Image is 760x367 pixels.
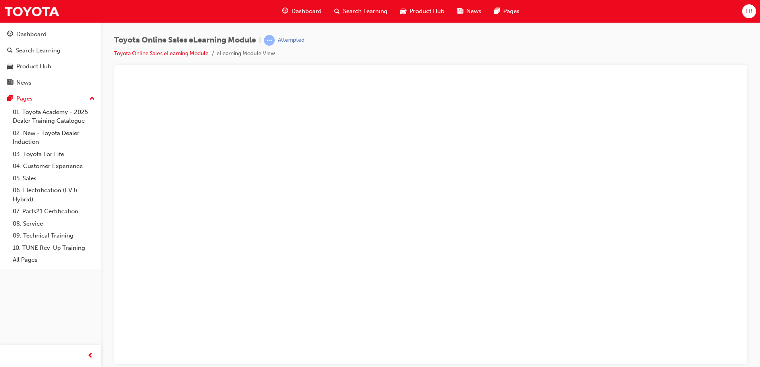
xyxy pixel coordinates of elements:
span: Toyota Online Sales eLearning Module [114,36,256,45]
a: Search Learning [3,43,98,58]
a: Toyota Online Sales eLearning Module [114,50,209,57]
a: Product Hub [3,59,98,74]
span: pages-icon [7,95,13,102]
a: 01. Toyota Academy - 2025 Dealer Training Catalogue [10,106,98,127]
a: 08. Service [10,218,98,230]
button: Pages [3,91,98,106]
div: News [16,78,31,87]
span: car-icon [7,63,13,70]
a: 03. Toyota For Life [10,148,98,160]
a: 05. Sales [10,172,98,185]
a: 10. TUNE Rev-Up Training [10,242,98,254]
span: news-icon [7,79,13,87]
span: guage-icon [282,6,288,16]
button: EB [742,4,756,18]
span: News [466,7,481,16]
span: EB [745,7,753,16]
span: up-icon [89,94,95,104]
a: 07. Parts21 Certification [10,205,98,218]
a: pages-iconPages [488,3,526,19]
span: news-icon [457,6,463,16]
span: search-icon [7,47,13,54]
li: eLearning Module View [217,49,275,58]
span: Product Hub [409,7,444,16]
a: search-iconSearch Learning [328,3,394,19]
img: Trak [4,2,60,20]
div: Attempted [278,37,304,44]
a: 02. New - Toyota Dealer Induction [10,127,98,148]
span: search-icon [334,6,340,16]
div: Product Hub [16,62,51,71]
div: Pages [16,94,33,103]
a: 04. Customer Experience [10,160,98,172]
span: guage-icon [7,31,13,38]
a: news-iconNews [451,3,488,19]
span: Pages [503,7,520,16]
div: Search Learning [16,46,60,55]
a: News [3,75,98,90]
button: DashboardSearch LearningProduct HubNews [3,25,98,91]
div: Dashboard [16,30,47,39]
span: | [259,36,261,45]
a: Dashboard [3,27,98,42]
span: car-icon [400,6,406,16]
a: All Pages [10,254,98,266]
a: 06. Electrification (EV & Hybrid) [10,184,98,205]
span: Search Learning [343,7,388,16]
a: 09. Technical Training [10,230,98,242]
span: learningRecordVerb_ATTEMPT-icon [264,35,275,46]
span: Dashboard [291,7,322,16]
span: prev-icon [87,351,93,361]
a: guage-iconDashboard [276,3,328,19]
a: car-iconProduct Hub [394,3,451,19]
span: pages-icon [494,6,500,16]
